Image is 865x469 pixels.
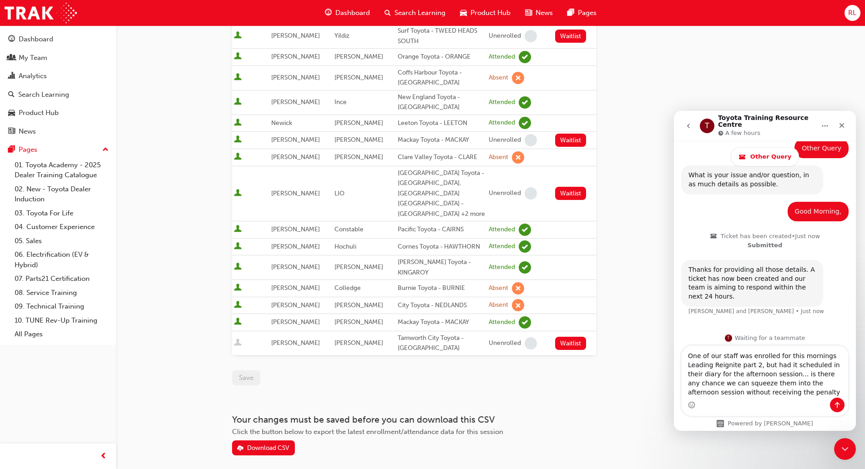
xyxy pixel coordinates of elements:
div: Surf Toyota - TWEED HEADS SOUTH [398,26,485,46]
span: LIO [334,190,344,197]
div: Burnie Toyota - BURNIE [398,283,485,294]
div: Absent [489,74,508,82]
span: search-icon [8,91,15,99]
span: search-icon [384,7,391,19]
a: Analytics [4,68,112,85]
span: [PERSON_NAME] [271,243,320,250]
div: Search Learning [18,90,69,100]
span: car-icon [8,109,15,117]
span: prev-icon [100,451,107,462]
span: learningRecordVerb_NONE-icon [525,337,537,349]
span: Yildiz [334,32,349,40]
span: Save [239,374,253,382]
span: [PERSON_NAME] [271,318,320,326]
div: Cornes Toyota - HAWTHORN [398,242,485,252]
span: [PERSON_NAME] [334,74,383,81]
span: [PERSON_NAME] [334,301,383,309]
a: All Pages [11,327,112,341]
span: learningRecordVerb_ATTEND-icon [519,261,531,274]
div: Analytics [19,71,47,81]
span: Search Learning [395,8,445,18]
span: User is active [234,242,242,251]
span: [PERSON_NAME] [271,98,320,106]
span: [PERSON_NAME] [271,153,320,161]
span: news-icon [525,7,532,19]
a: Search Learning [4,86,112,103]
span: [PERSON_NAME] [271,74,320,81]
span: learningRecordVerb_ATTEND-icon [519,316,531,329]
span: User is active [234,135,242,145]
span: learningRecordVerb_ABSENT-icon [512,151,524,164]
span: User is active [234,263,242,272]
div: Product Hub [19,108,59,118]
span: learningRecordVerb_NONE-icon [525,30,537,42]
span: car-icon [460,7,467,19]
div: Attended [489,263,515,272]
span: [PERSON_NAME] [271,32,320,40]
div: Absent [489,284,508,293]
span: pages-icon [567,7,574,19]
span: [PERSON_NAME] [271,301,320,309]
span: User is inactive [234,339,242,348]
button: DashboardMy TeamAnalyticsSearch LearningProduct HubNews [4,29,112,141]
a: 08. Service Training [11,286,112,300]
iframe: Intercom live chat [674,111,856,431]
button: Waitlist [555,187,587,200]
div: Mackay Toyota - MACKAY [398,317,485,328]
a: News [4,123,112,140]
span: guage-icon [325,7,332,19]
a: Product Hub [4,105,112,121]
span: [PERSON_NAME] [334,136,383,144]
a: 07. Parts21 Certification [11,272,112,286]
span: learningRecordVerb_ABSENT-icon [512,72,524,84]
div: Absent [489,153,508,162]
div: News [19,126,36,137]
span: User is active [234,301,242,310]
span: guage-icon [8,35,15,44]
div: Attended [489,318,515,327]
span: Product Hub [470,8,511,18]
span: [PERSON_NAME] [271,136,320,144]
a: 02. New - Toyota Dealer Induction [11,182,112,206]
div: [PERSON_NAME] Toyota - KINGAROY [398,257,485,278]
a: news-iconNews [518,4,560,22]
a: 03. Toyota For Life [11,206,112,220]
span: news-icon [8,128,15,136]
span: people-icon [8,54,15,62]
div: Unenrolled [489,189,521,198]
span: User is active [234,73,242,82]
span: User is active [234,98,242,107]
a: My Team [4,50,112,66]
div: Tamworth City Toyota - [GEOGRAPHIC_DATA] [398,333,485,354]
a: 10. TUNE Rev-Up Training [11,314,112,328]
span: pages-icon [8,146,15,154]
span: [PERSON_NAME] [334,119,383,127]
span: Hochuli [334,243,356,250]
span: learningRecordVerb_ABSENT-icon [512,299,524,311]
a: Dashboard [4,31,112,48]
span: Pages [578,8,597,18]
div: Attended [489,53,515,61]
span: User is active [234,153,242,162]
button: Pages [4,141,112,158]
span: [PERSON_NAME] [334,53,383,60]
div: Attended [489,119,515,127]
span: learningRecordVerb_ABSENT-icon [512,282,524,294]
button: Waitlist [555,134,587,147]
span: User is active [234,318,242,327]
span: [PERSON_NAME] [334,153,383,161]
span: Dashboard [335,8,370,18]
